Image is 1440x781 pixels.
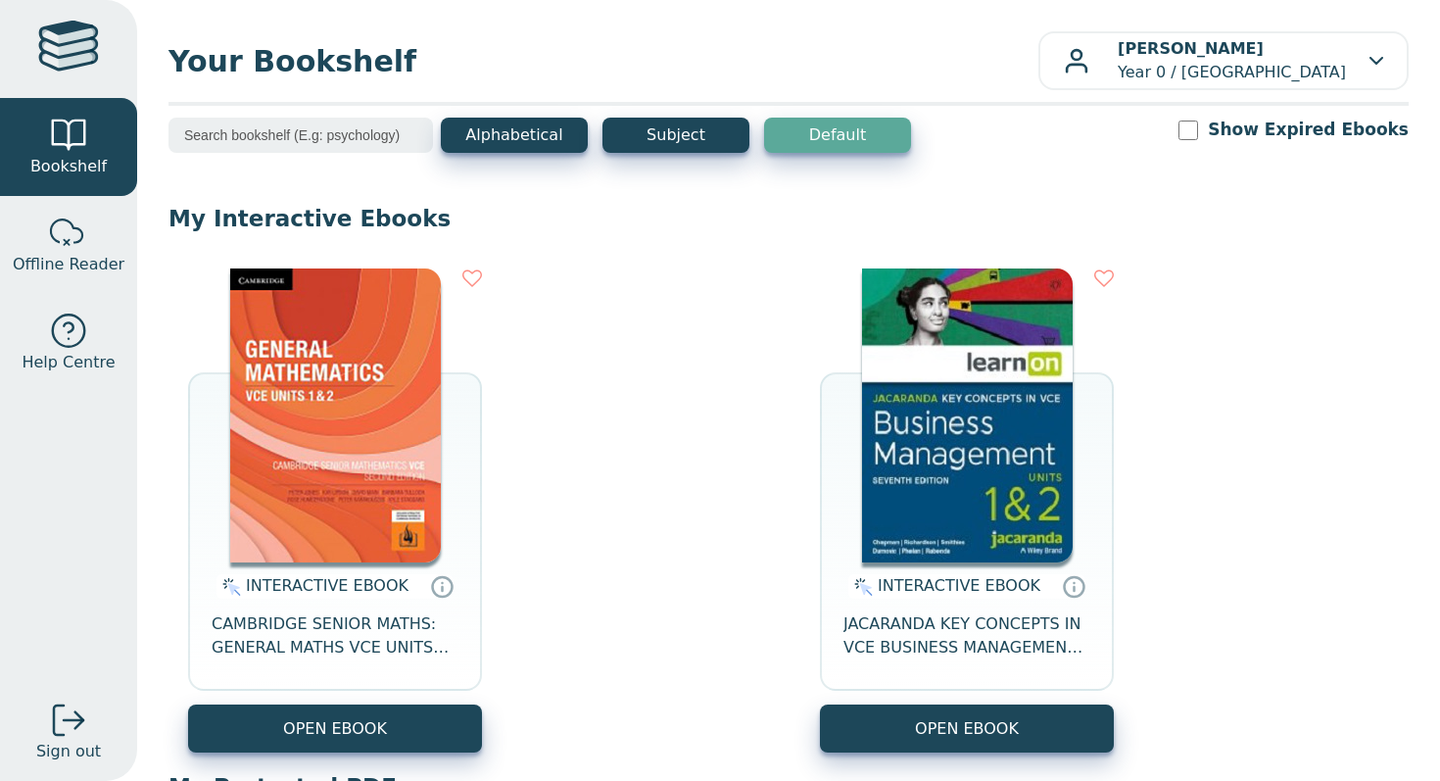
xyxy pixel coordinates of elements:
[246,576,408,595] span: INTERACTIVE EBOOK
[1062,574,1085,598] a: Interactive eBooks are accessed online via the publisher’s portal. They contain interactive resou...
[188,705,482,753] button: OPEN EBOOK
[212,612,458,659] span: CAMBRIDGE SENIOR MATHS: GENERAL MATHS VCE UNITS 1&2 EBOOK 2E
[216,575,241,599] img: interactive.svg
[1118,37,1346,84] p: Year 0 / [GEOGRAPHIC_DATA]
[168,204,1409,233] p: My Interactive Ebooks
[1038,31,1409,90] button: [PERSON_NAME]Year 0 / [GEOGRAPHIC_DATA]
[1208,118,1409,142] label: Show Expired Ebooks
[1118,39,1264,58] b: [PERSON_NAME]
[764,118,911,153] button: Default
[22,351,115,374] span: Help Centre
[13,253,124,276] span: Offline Reader
[602,118,749,153] button: Subject
[843,612,1090,659] span: JACARANDA KEY CONCEPTS IN VCE BUSINESS MANAGEMENT UNITS 1&2 7E LEARNON
[862,268,1073,562] img: 6de7bc63-ffc5-4812-8446-4e17a3e5be0d.jpg
[820,705,1114,753] button: OPEN EBOOK
[168,118,433,153] input: Search bookshelf (E.g: psychology)
[430,574,454,598] a: Interactive eBooks are accessed online via the publisher’s portal. They contain interactive resou...
[441,118,588,153] button: Alphabetical
[30,155,107,178] span: Bookshelf
[36,740,101,763] span: Sign out
[848,575,873,599] img: interactive.svg
[230,268,441,562] img: 98e9f931-67be-40f3-b733-112c3181ee3a.jpg
[878,576,1040,595] span: INTERACTIVE EBOOK
[168,39,1038,83] span: Your Bookshelf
